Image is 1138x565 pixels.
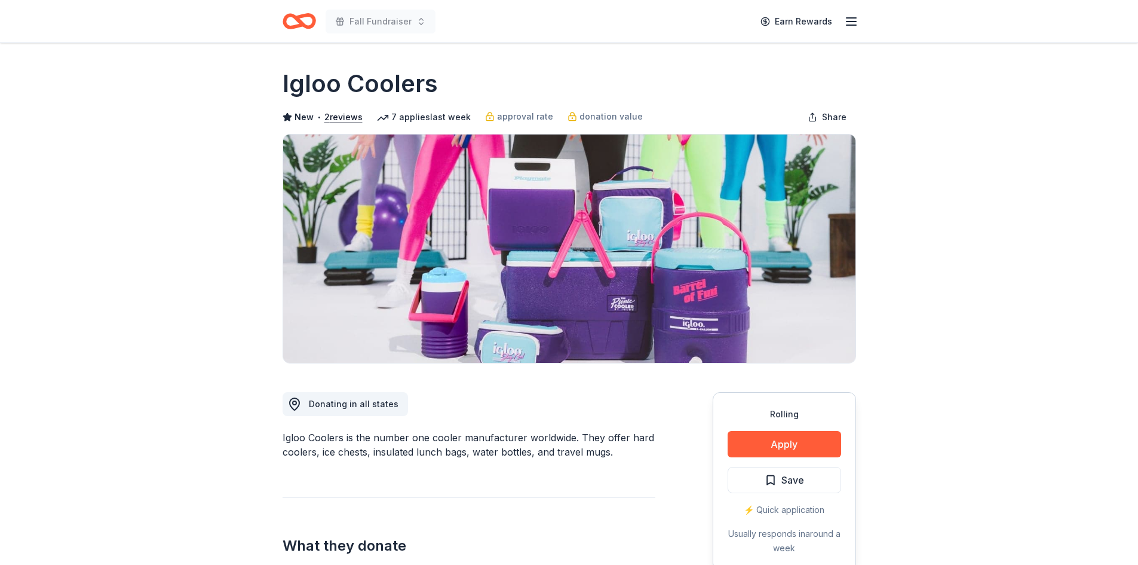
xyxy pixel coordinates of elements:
h1: Igloo Coolers [283,67,438,100]
button: Save [728,467,841,493]
a: Earn Rewards [753,11,839,32]
span: approval rate [497,109,553,124]
button: Fall Fundraiser [326,10,435,33]
button: Apply [728,431,841,457]
a: approval rate [485,109,553,124]
div: ⚡️ Quick application [728,503,841,517]
span: Share [822,110,846,124]
span: Fall Fundraiser [349,14,412,29]
div: Usually responds in around a week [728,527,841,555]
div: Rolling [728,407,841,422]
span: • [317,112,321,122]
a: Home [283,7,316,35]
span: New [295,110,314,124]
div: 7 applies last week [377,110,471,124]
span: Save [781,472,804,488]
span: Donating in all states [309,399,398,409]
img: Image for Igloo Coolers [283,135,855,363]
h2: What they donate [283,536,655,555]
a: donation value [568,109,643,124]
button: Share [798,105,856,129]
div: Igloo Coolers is the number one cooler manufacturer worldwide. They offer hard coolers, ice chest... [283,430,655,459]
button: 2reviews [324,110,363,124]
span: donation value [579,109,643,124]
